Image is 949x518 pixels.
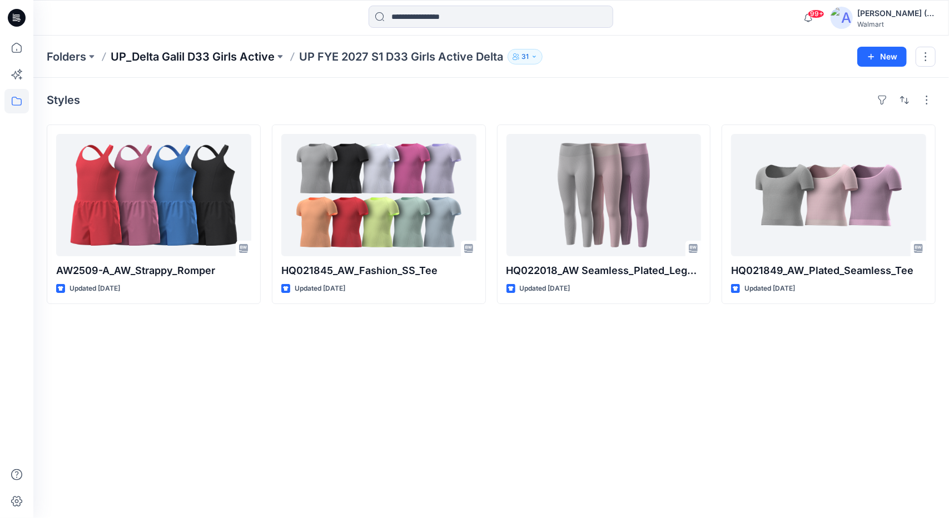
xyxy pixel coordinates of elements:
div: Walmart [857,20,935,28]
button: New [857,47,907,67]
p: Updated [DATE] [520,283,570,295]
button: 31 [508,49,543,64]
img: avatar [831,7,853,29]
p: Updated [DATE] [744,283,795,295]
a: UP_Delta Galil D33 Girls Active [111,49,275,64]
a: AW2509-A_AW_Strappy_Romper [56,134,251,256]
h4: Styles [47,93,80,107]
p: Updated [DATE] [69,283,120,295]
p: Updated [DATE] [295,283,345,295]
a: HQ022018_AW Seamless_Plated_Legging [506,134,702,256]
a: HQ021849_AW_Plated_Seamless_Tee [731,134,926,256]
p: HQ021849_AW_Plated_Seamless_Tee [731,263,926,278]
p: AW2509-A_AW_Strappy_Romper [56,263,251,278]
p: HQ022018_AW Seamless_Plated_Legging [506,263,702,278]
a: Folders [47,49,86,64]
span: 99+ [808,9,824,18]
p: 31 [521,51,529,63]
p: HQ021845_AW_Fashion_SS_Tee [281,263,476,278]
div: [PERSON_NAME] (Delta Galil) [857,7,935,20]
p: UP FYE 2027 S1 D33 Girls Active Delta [299,49,503,64]
a: HQ021845_AW_Fashion_SS_Tee [281,134,476,256]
